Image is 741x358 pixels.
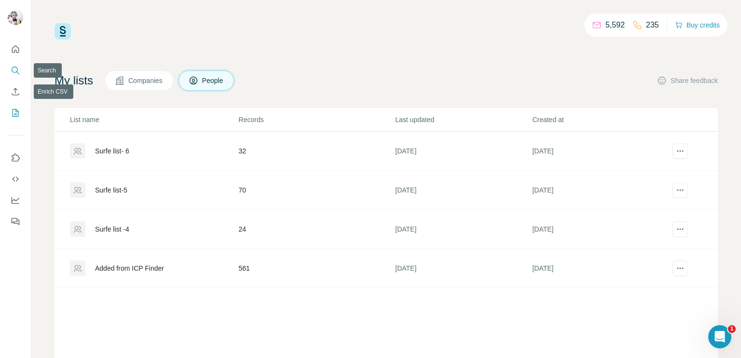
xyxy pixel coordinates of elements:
[8,62,23,79] button: Search
[238,171,395,210] td: 70
[95,185,127,195] div: Surfe list-5
[675,18,720,32] button: Buy credits
[672,261,688,276] button: actions
[8,83,23,100] button: Enrich CSV
[395,115,531,124] p: Last updated
[395,132,532,171] td: [DATE]
[532,249,669,288] td: [DATE]
[8,41,23,58] button: Quick start
[55,73,93,88] h4: My lists
[70,115,238,124] p: List name
[532,210,669,249] td: [DATE]
[8,213,23,230] button: Feedback
[672,182,688,198] button: actions
[8,170,23,188] button: Use Surfe API
[239,115,395,124] p: Records
[395,171,532,210] td: [DATE]
[202,76,224,85] span: People
[95,263,164,273] div: Added from ICP Finder
[395,210,532,249] td: [DATE]
[728,325,736,333] span: 1
[95,146,129,156] div: Surfe list- 6
[708,325,731,348] iframe: Intercom live chat
[672,143,688,159] button: actions
[395,249,532,288] td: [DATE]
[8,192,23,209] button: Dashboard
[8,104,23,122] button: My lists
[646,19,659,31] p: 235
[238,210,395,249] td: 24
[128,76,164,85] span: Companies
[672,221,688,237] button: actions
[8,10,23,25] img: Avatar
[532,115,668,124] p: Created at
[605,19,625,31] p: 5,592
[238,249,395,288] td: 561
[532,171,669,210] td: [DATE]
[532,132,669,171] td: [DATE]
[8,149,23,166] button: Use Surfe on LinkedIn
[55,23,71,40] img: Surfe Logo
[238,132,395,171] td: 32
[657,76,718,85] button: Share feedback
[95,224,129,234] div: Surfe list -4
